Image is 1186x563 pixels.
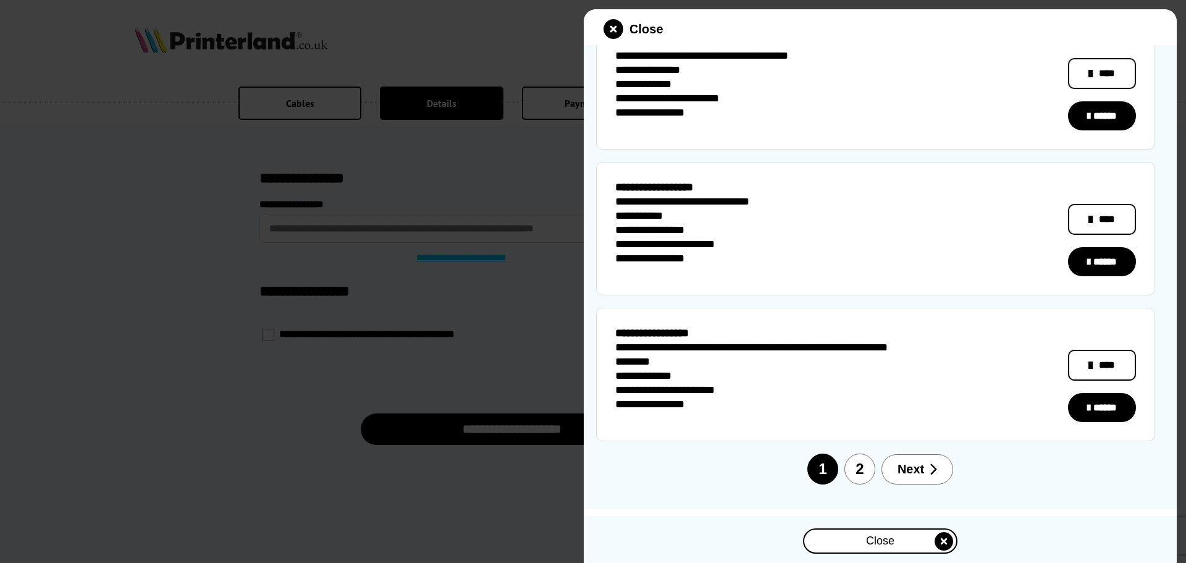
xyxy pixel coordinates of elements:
[629,22,663,36] span: Close
[844,454,875,485] button: 2
[604,19,663,39] button: close modal
[881,454,953,485] button: Next
[866,535,894,548] span: Close
[803,528,957,554] button: close modal
[898,462,924,476] span: Next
